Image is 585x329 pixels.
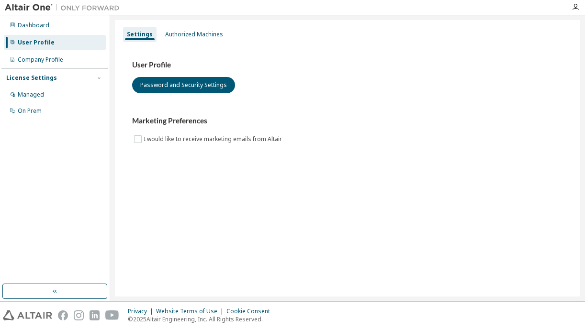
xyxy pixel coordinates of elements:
[132,60,563,70] h3: User Profile
[3,310,52,320] img: altair_logo.svg
[74,310,84,320] img: instagram.svg
[144,133,284,145] label: I would like to receive marketing emails from Altair
[128,315,276,323] p: © 2025 Altair Engineering, Inc. All Rights Reserved.
[18,39,55,46] div: User Profile
[128,307,156,315] div: Privacy
[58,310,68,320] img: facebook.svg
[165,31,223,38] div: Authorized Machines
[105,310,119,320] img: youtube.svg
[18,22,49,29] div: Dashboard
[18,91,44,99] div: Managed
[132,77,235,93] button: Password and Security Settings
[156,307,226,315] div: Website Terms of Use
[18,107,42,115] div: On Prem
[226,307,276,315] div: Cookie Consent
[127,31,153,38] div: Settings
[6,74,57,82] div: License Settings
[90,310,100,320] img: linkedin.svg
[18,56,63,64] div: Company Profile
[132,116,563,126] h3: Marketing Preferences
[5,3,124,12] img: Altair One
